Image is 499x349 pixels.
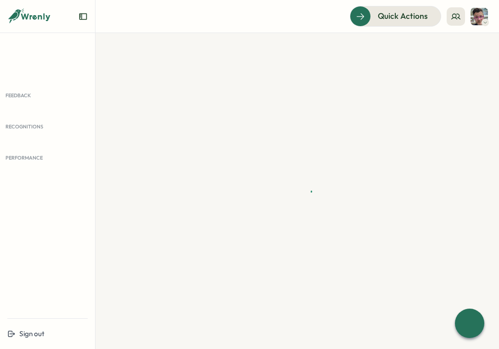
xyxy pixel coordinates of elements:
[471,8,488,25] img: Chris Forlano
[350,6,441,26] button: Quick Actions
[78,12,88,21] button: Expand sidebar
[378,10,428,22] span: Quick Actions
[19,329,45,338] span: Sign out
